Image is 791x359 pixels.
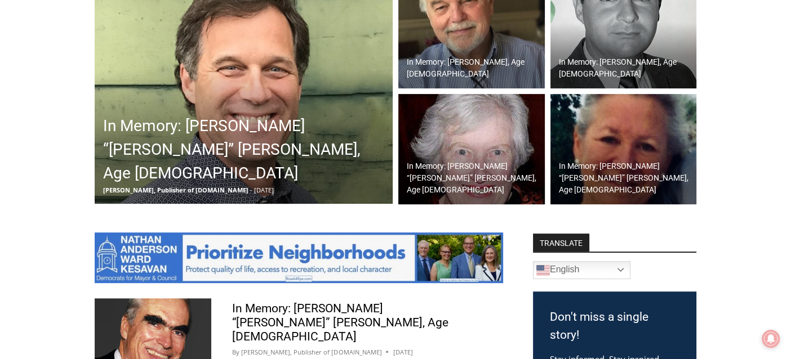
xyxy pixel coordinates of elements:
[232,347,239,357] span: By
[550,308,679,344] h3: Don't miss a single story!
[536,263,550,277] img: en
[254,186,274,194] span: [DATE]
[398,94,545,204] img: Obituary - Margaret Sweeney
[550,94,697,204] img: Obituary - Diana Steers - 2
[103,114,390,185] h2: In Memory: [PERSON_NAME] “[PERSON_NAME]” [PERSON_NAME], Age [DEMOGRAPHIC_DATA]
[407,56,542,80] h2: In Memory: [PERSON_NAME], Age [DEMOGRAPHIC_DATA]
[398,94,545,204] a: In Memory: [PERSON_NAME] “[PERSON_NAME]” [PERSON_NAME], Age [DEMOGRAPHIC_DATA]
[533,234,589,252] strong: TRANSLATE
[533,261,630,279] a: English
[241,348,381,356] a: [PERSON_NAME], Publisher of [DOMAIN_NAME]
[271,109,546,140] a: Intern @ [DOMAIN_NAME]
[559,160,694,196] h2: In Memory: [PERSON_NAME] “[PERSON_NAME]” [PERSON_NAME], Age [DEMOGRAPHIC_DATA]
[393,347,412,357] time: [DATE]
[295,112,522,137] span: Intern @ [DOMAIN_NAME]
[250,186,252,194] span: -
[407,160,542,196] h2: In Memory: [PERSON_NAME] “[PERSON_NAME]” [PERSON_NAME], Age [DEMOGRAPHIC_DATA]
[559,56,694,80] h2: In Memory: [PERSON_NAME], Age [DEMOGRAPHIC_DATA]
[285,1,532,109] div: "The first chef I interviewed talked about coming to [GEOGRAPHIC_DATA] from [GEOGRAPHIC_DATA] in ...
[103,186,248,194] span: [PERSON_NAME], Publisher of [DOMAIN_NAME]
[232,302,448,343] a: In Memory: [PERSON_NAME] “[PERSON_NAME]” [PERSON_NAME], Age [DEMOGRAPHIC_DATA]
[550,94,697,204] a: In Memory: [PERSON_NAME] “[PERSON_NAME]” [PERSON_NAME], Age [DEMOGRAPHIC_DATA]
